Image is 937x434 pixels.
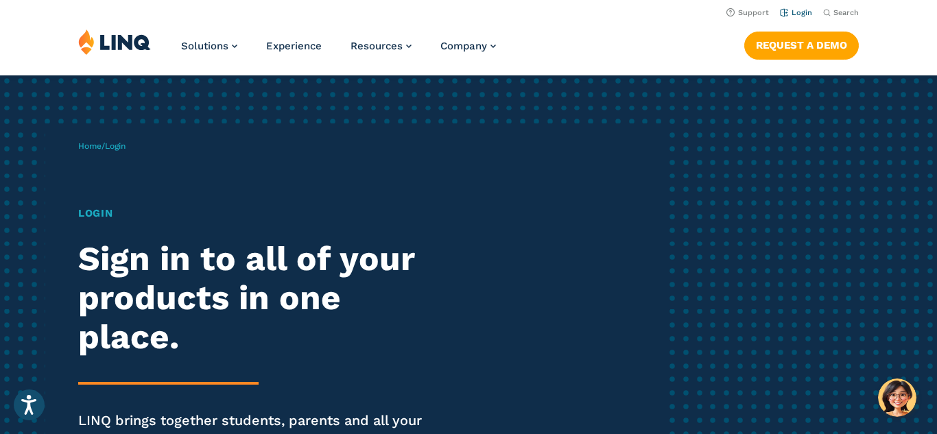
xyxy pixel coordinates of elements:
[726,8,769,17] a: Support
[744,32,859,59] a: Request a Demo
[181,40,237,52] a: Solutions
[181,29,496,74] nav: Primary Navigation
[833,8,859,17] span: Search
[78,29,151,55] img: LINQ | K‑12 Software
[440,40,487,52] span: Company
[78,141,102,151] a: Home
[266,40,322,52] a: Experience
[78,239,439,356] h2: Sign in to all of your products in one place.
[78,141,126,151] span: /
[181,40,228,52] span: Solutions
[78,206,439,221] h1: Login
[823,8,859,18] button: Open Search Bar
[744,29,859,59] nav: Button Navigation
[440,40,496,52] a: Company
[780,8,812,17] a: Login
[105,141,126,151] span: Login
[878,378,916,417] button: Hello, have a question? Let’s chat.
[351,40,403,52] span: Resources
[351,40,412,52] a: Resources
